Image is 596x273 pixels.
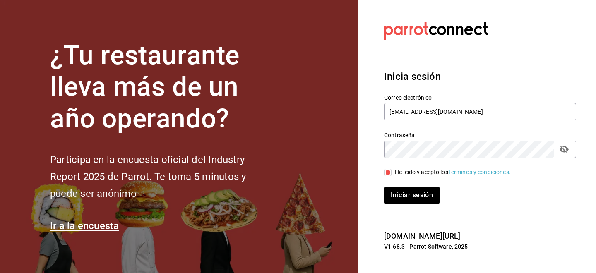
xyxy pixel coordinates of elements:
h2: Participa en la encuesta oficial del Industry Report 2025 de Parrot. Te toma 5 minutos y puede se... [50,151,274,202]
h1: ¿Tu restaurante lleva más de un año operando? [50,40,274,135]
button: Iniciar sesión [384,187,440,204]
label: Contraseña [384,132,576,138]
a: Ir a la encuesta [50,220,119,232]
div: He leído y acepto los [395,168,511,177]
input: Ingresa tu correo electrónico [384,103,576,120]
label: Correo electrónico [384,94,576,100]
a: [DOMAIN_NAME][URL] [384,232,460,240]
button: passwordField [557,142,571,156]
p: V1.68.3 - Parrot Software, 2025. [384,242,576,251]
a: Términos y condiciones. [448,169,511,175]
h3: Inicia sesión [384,69,576,84]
